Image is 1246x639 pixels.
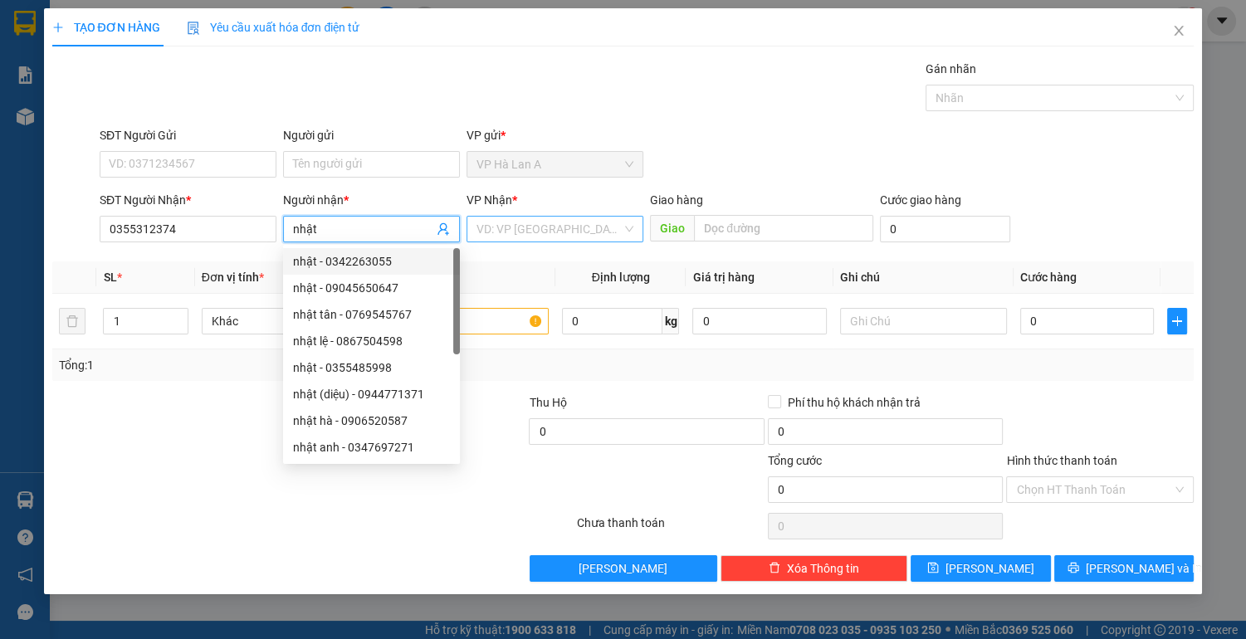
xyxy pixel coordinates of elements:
div: nhật anh - 0347697271 [283,434,460,461]
div: Người nhận [283,191,460,209]
div: VP gửi [467,126,643,144]
button: [PERSON_NAME] [530,555,717,582]
div: nhật hà - 0906520587 [293,412,450,430]
button: plus [1167,308,1187,334]
div: nhật (diệu) - 0944771371 [283,381,460,407]
div: nhật lệ - 0867504598 [283,328,460,354]
div: nhật - 0342263055 [283,248,460,275]
span: delete [769,562,780,575]
div: Chưa thanh toán [575,514,766,543]
div: nhật - 0355485998 [283,354,460,381]
span: [PERSON_NAME] và In [1086,559,1202,578]
button: Close [1156,8,1202,55]
span: [PERSON_NAME] [579,559,667,578]
div: Tổng: 1 [59,356,482,374]
div: nhật - 0342263055 [293,252,450,271]
button: printer[PERSON_NAME] và In [1054,555,1194,582]
div: nhật tân - 0769545767 [293,305,450,324]
div: nhật anh - 0347697271 [293,438,450,456]
span: plus [1168,315,1186,328]
span: kg [662,308,679,334]
div: SĐT Người Nhận [100,191,276,209]
span: Xóa Thông tin [787,559,859,578]
span: Giá trị hàng [692,271,754,284]
span: plus [52,22,64,33]
div: SĐT Người Gửi [100,126,276,144]
div: nhật - 09045650647 [283,275,460,301]
span: Giao [650,215,694,241]
label: Cước giao hàng [880,193,961,207]
span: close [1172,24,1185,37]
span: Tổng cước [768,454,822,467]
span: printer [1068,562,1079,575]
div: nhật tân - 0769545767 [283,301,460,328]
input: Cước giao hàng [880,216,1011,242]
input: 0 [692,308,827,334]
button: deleteXóa Thông tin [721,555,908,582]
span: Định lượng [592,271,650,284]
label: Gán nhãn [926,62,976,76]
span: save [927,562,939,575]
span: Cước hàng [1020,271,1077,284]
span: SL [103,271,116,284]
span: Phí thu hộ khách nhận trả [781,393,927,412]
span: Đơn vị tính [202,271,264,284]
span: VP Hà Lan A [476,152,633,177]
th: Ghi chú [833,261,1014,294]
span: user-add [437,222,450,236]
span: Yêu cầu xuất hóa đơn điện tử [187,21,360,34]
img: icon [187,22,200,35]
div: nhật lệ - 0867504598 [293,332,450,350]
span: VP Nhận [467,193,512,207]
button: delete [59,308,86,334]
span: [PERSON_NAME] [945,559,1034,578]
div: Người gửi [283,126,460,144]
span: Khác [212,309,359,334]
div: nhật (diệu) - 0944771371 [293,385,450,403]
span: Thu Hộ [529,396,566,409]
span: TẠO ĐƠN HÀNG [52,21,160,34]
div: nhật hà - 0906520587 [283,407,460,434]
button: save[PERSON_NAME] [911,555,1050,582]
input: Ghi Chú [840,308,1007,334]
input: VD: Bàn, Ghế [382,308,549,334]
label: Hình thức thanh toán [1006,454,1117,467]
div: nhật - 09045650647 [293,279,450,297]
input: Dọc đường [694,215,872,241]
span: Giao hàng [650,193,703,207]
div: nhật - 0355485998 [293,359,450,377]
